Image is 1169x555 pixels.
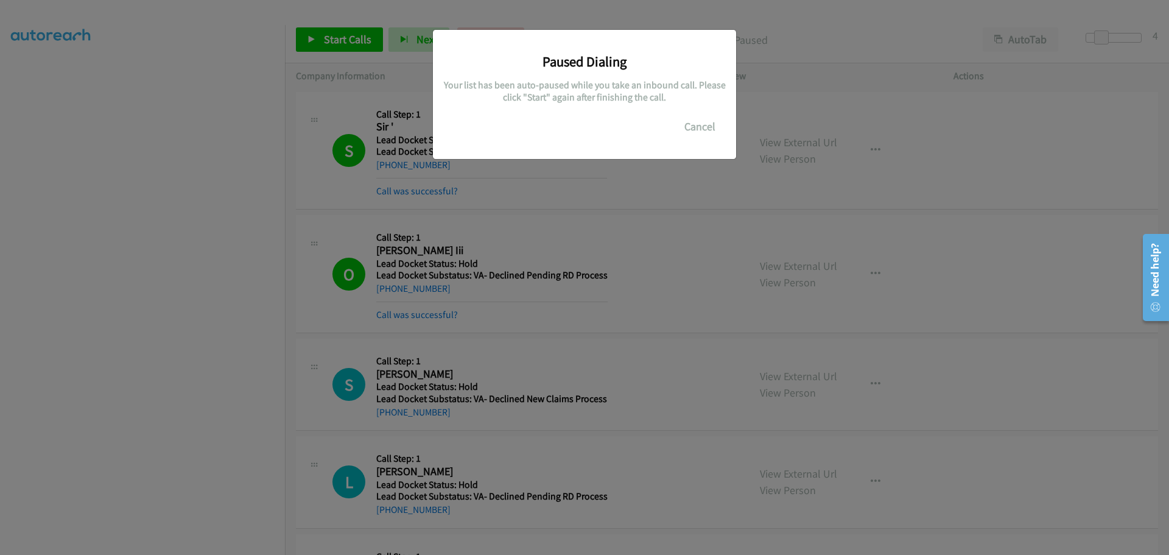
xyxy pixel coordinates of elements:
[442,53,727,70] h3: Paused Dialing
[673,115,727,139] button: Cancel
[442,79,727,103] h5: Your list has been auto-paused while you take an inbound call. Please click "Start" again after f...
[1134,229,1169,326] iframe: Resource Center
